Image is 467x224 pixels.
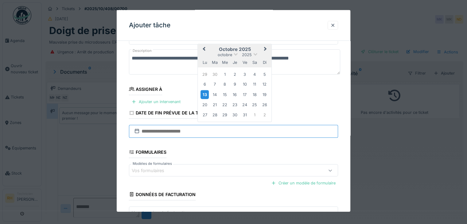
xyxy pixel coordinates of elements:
[260,70,269,78] div: Choose dimanche 5 octobre 2025
[220,90,229,98] div: Choose mercredi 15 octobre 2025
[200,69,270,120] div: Month octobre, 2025
[260,110,269,119] div: Choose dimanche 2 novembre 2025
[260,80,269,88] div: Choose dimanche 12 octobre 2025
[220,101,229,109] div: Choose mercredi 22 octobre 2025
[129,190,196,200] div: Données de facturation
[211,70,219,78] div: Choose mardi 30 septembre 2025
[129,85,162,95] div: Assigner à
[240,80,249,88] div: Choose vendredi 10 octobre 2025
[240,58,249,66] div: vendredi
[260,90,269,98] div: Choose dimanche 19 octobre 2025
[261,45,271,55] button: Next Month
[242,52,252,57] span: 2025
[200,58,209,66] div: lundi
[131,161,173,166] label: Modèles de formulaires
[231,110,239,119] div: Choose jeudi 30 octobre 2025
[251,80,259,88] div: Choose samedi 11 octobre 2025
[129,148,166,158] div: Formulaires
[220,70,229,78] div: Choose mercredi 1 octobre 2025
[240,90,249,98] div: Choose vendredi 17 octobre 2025
[211,58,219,66] div: mardi
[220,80,229,88] div: Choose mercredi 8 octobre 2025
[198,45,208,55] button: Previous Month
[231,90,239,98] div: Choose jeudi 16 octobre 2025
[211,101,219,109] div: Choose mardi 21 octobre 2025
[198,47,271,52] h2: octobre 2025
[251,58,259,66] div: samedi
[240,70,249,78] div: Choose vendredi 3 octobre 2025
[129,108,210,119] div: Date de fin prévue de la tâche
[220,58,229,66] div: mercredi
[240,110,249,119] div: Choose vendredi 31 octobre 2025
[231,101,239,109] div: Choose jeudi 23 octobre 2025
[231,70,239,78] div: Choose jeudi 2 octobre 2025
[200,90,209,99] div: Choose lundi 13 octobre 2025
[132,209,198,216] div: Vos données de facturation
[260,101,269,109] div: Choose dimanche 26 octobre 2025
[211,110,219,119] div: Choose mardi 28 octobre 2025
[251,70,259,78] div: Choose samedi 4 octobre 2025
[200,80,209,88] div: Choose lundi 6 octobre 2025
[251,110,259,119] div: Choose samedi 1 novembre 2025
[220,110,229,119] div: Choose mercredi 29 octobre 2025
[240,101,249,109] div: Choose vendredi 24 octobre 2025
[129,98,183,106] div: Ajouter un intervenant
[211,80,219,88] div: Choose mardi 7 octobre 2025
[129,21,170,29] h3: Ajouter tâche
[251,90,259,98] div: Choose samedi 18 octobre 2025
[132,167,173,174] div: Vos formulaires
[269,179,338,187] div: Créer un modèle de formulaire
[211,90,219,98] div: Choose mardi 14 octobre 2025
[200,110,209,119] div: Choose lundi 27 octobre 2025
[231,80,239,88] div: Choose jeudi 9 octobre 2025
[218,52,232,57] span: octobre
[260,58,269,66] div: dimanche
[200,70,209,78] div: Choose lundi 29 septembre 2025
[231,58,239,66] div: jeudi
[200,101,209,109] div: Choose lundi 20 octobre 2025
[131,47,153,55] label: Description
[251,101,259,109] div: Choose samedi 25 octobre 2025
